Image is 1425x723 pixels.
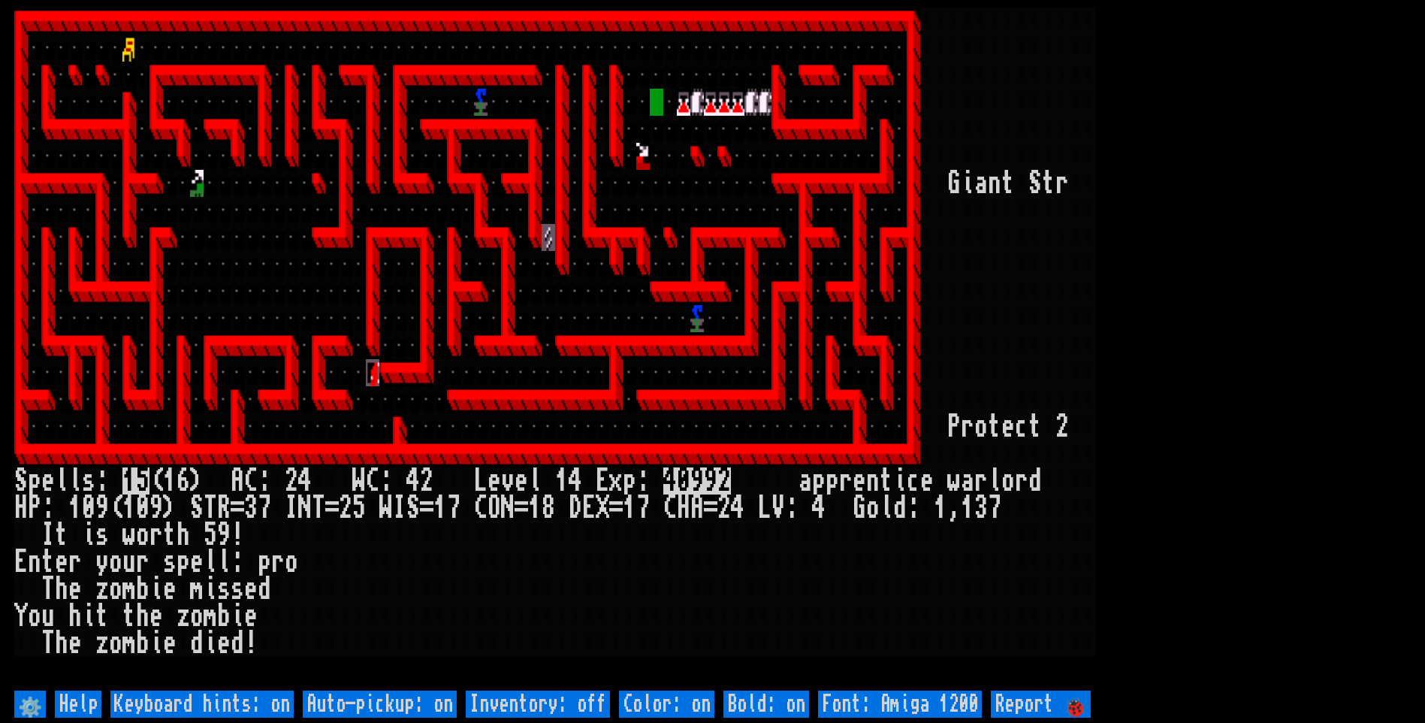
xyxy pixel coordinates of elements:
[14,691,46,718] input: ⚙️
[163,495,177,522] div: )
[974,413,988,440] div: o
[866,467,880,495] div: n
[474,495,488,522] div: C
[217,630,231,657] div: e
[136,549,149,576] div: r
[812,495,826,522] div: 4
[163,549,177,576] div: s
[231,549,244,576] div: :
[907,467,920,495] div: c
[68,549,82,576] div: r
[758,495,771,522] div: L
[839,467,853,495] div: r
[771,495,785,522] div: V
[163,467,177,495] div: 1
[55,691,101,718] input: Help
[488,495,501,522] div: O
[41,549,55,576] div: t
[95,603,109,630] div: t
[818,691,982,718] input: Font: Amiga 1200
[231,576,244,603] div: s
[488,467,501,495] div: e
[217,549,231,576] div: l
[988,413,1001,440] div: t
[619,691,714,718] input: Color: on
[122,522,136,549] div: w
[717,495,731,522] div: 2
[1028,413,1042,440] div: t
[555,467,569,495] div: 1
[352,467,366,495] div: W
[447,495,460,522] div: 7
[501,467,515,495] div: v
[14,603,28,630] div: Y
[690,495,704,522] div: A
[623,467,636,495] div: p
[14,495,28,522] div: H
[988,467,1001,495] div: l
[122,576,136,603] div: m
[312,495,325,522] div: T
[880,467,893,495] div: t
[95,630,109,657] div: z
[285,495,298,522] div: I
[379,467,393,495] div: :
[190,495,204,522] div: S
[28,549,41,576] div: n
[244,603,258,630] div: e
[528,495,542,522] div: 1
[298,495,312,522] div: N
[110,691,294,718] input: Keyboard hints: on
[68,603,82,630] div: h
[136,495,149,522] div: 0
[244,467,258,495] div: C
[501,495,515,522] div: N
[379,495,393,522] div: W
[136,576,149,603] div: b
[163,630,177,657] div: e
[217,603,231,630] div: b
[95,549,109,576] div: y
[14,467,28,495] div: S
[204,495,217,522] div: T
[1028,170,1042,197] div: S
[68,630,82,657] div: e
[95,467,109,495] div: :
[596,467,609,495] div: E
[95,576,109,603] div: z
[515,495,528,522] div: =
[677,467,690,495] mark: 0
[190,630,204,657] div: d
[41,495,55,522] div: :
[55,467,68,495] div: l
[907,495,920,522] div: :
[663,495,677,522] div: C
[55,576,68,603] div: h
[109,549,122,576] div: o
[190,576,204,603] div: m
[853,467,866,495] div: e
[231,522,244,549] div: !
[609,467,623,495] div: x
[55,522,68,549] div: t
[41,630,55,657] div: T
[826,467,839,495] div: p
[82,603,95,630] div: i
[177,603,190,630] div: z
[352,495,366,522] div: 5
[28,603,41,630] div: o
[636,495,650,522] div: 7
[136,522,149,549] div: o
[41,522,55,549] div: I
[41,576,55,603] div: T
[109,630,122,657] div: o
[947,495,961,522] div: ,
[853,495,866,522] div: G
[325,495,339,522] div: =
[244,495,258,522] div: 3
[68,467,82,495] div: l
[731,495,744,522] div: 4
[285,549,298,576] div: o
[474,467,488,495] div: L
[1001,467,1015,495] div: o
